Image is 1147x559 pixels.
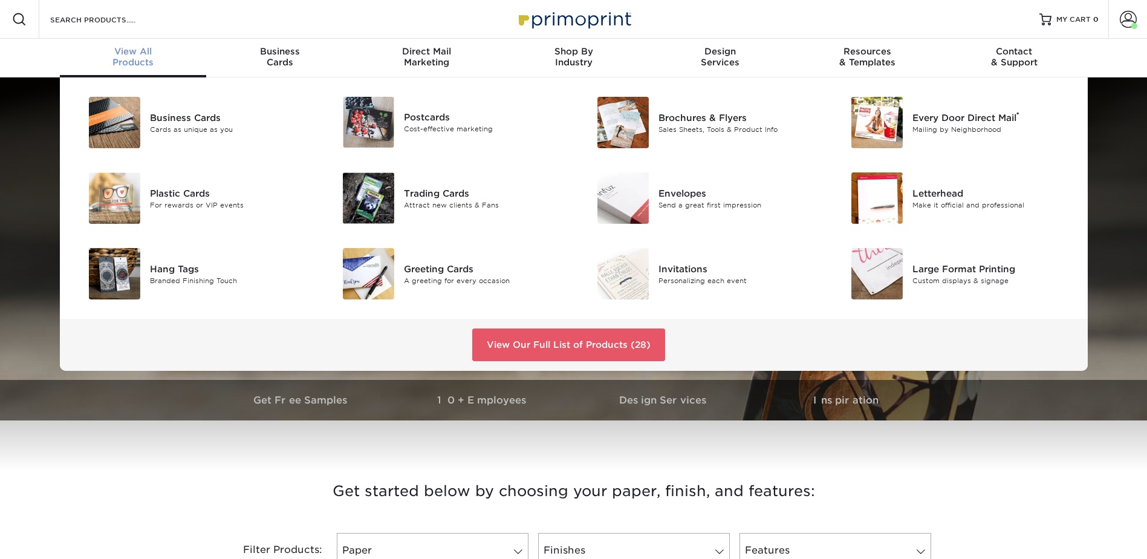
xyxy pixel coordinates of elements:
a: Envelopes Envelopes Send a great first impression [583,168,819,229]
a: Large Format Printing Large Format Printing Custom displays & signage [837,243,1073,304]
a: Postcards Postcards Cost-effective marketing [328,92,565,152]
a: Shop ByIndustry [500,39,647,77]
div: Cost-effective marketing [404,124,564,134]
div: Large Format Printing [912,262,1073,275]
div: & Support [941,46,1088,68]
div: Mailing by Neighborhood [912,124,1073,134]
div: Brochures & Flyers [658,111,819,124]
img: Plastic Cards [89,172,140,224]
img: Large Format Printing [851,248,903,299]
img: Hang Tags [89,248,140,299]
a: Hang Tags Hang Tags Branded Finishing Touch [74,243,311,304]
img: Brochures & Flyers [597,97,649,148]
div: Hang Tags [150,262,310,275]
a: BusinessCards [206,39,353,77]
div: Custom displays & signage [912,275,1073,286]
img: Primoprint [513,6,634,32]
div: & Templates [794,46,941,68]
div: Services [647,46,794,68]
img: Greeting Cards [343,248,394,299]
a: Plastic Cards Plastic Cards For rewards or VIP events [74,168,311,229]
div: Cards [206,46,353,68]
a: Direct MailMarketing [353,39,500,77]
div: A greeting for every occasion [404,275,564,286]
div: Attract new clients & Fans [404,200,564,210]
span: Direct Mail [353,46,500,57]
a: View Our Full List of Products (28) [472,329,665,361]
a: Trading Cards Trading Cards Attract new clients & Fans [328,168,565,229]
div: Marketing [353,46,500,68]
img: Business Cards [89,97,140,148]
span: Resources [794,46,941,57]
div: Every Door Direct Mail [912,111,1073,124]
img: Invitations [597,248,649,299]
img: Envelopes [597,172,649,224]
img: Every Door Direct Mail [851,97,903,148]
span: Contact [941,46,1088,57]
img: Letterhead [851,172,903,224]
div: Greeting Cards [404,262,564,275]
span: MY CART [1056,15,1091,25]
a: Every Door Direct Mail Every Door Direct Mail® Mailing by Neighborhood [837,92,1073,153]
a: DesignServices [647,39,794,77]
div: Postcards [404,111,564,124]
h3: Get started below by choosing your paper, finish, and features: [220,464,928,518]
div: Invitations [658,262,819,275]
div: Industry [500,46,647,68]
img: Postcards [343,97,394,148]
div: Trading Cards [404,186,564,200]
a: Business Cards Business Cards Cards as unique as you [74,92,311,153]
span: Design [647,46,794,57]
div: Personalizing each event [658,275,819,286]
div: Cards as unique as you [150,124,310,134]
div: Branded Finishing Touch [150,275,310,286]
a: Resources& Templates [794,39,941,77]
span: Shop By [500,46,647,57]
div: Products [60,46,207,68]
div: Send a great first impression [658,200,819,210]
a: Contact& Support [941,39,1088,77]
input: SEARCH PRODUCTS..... [49,12,167,27]
span: View All [60,46,207,57]
a: Invitations Invitations Personalizing each event [583,243,819,304]
img: Trading Cards [343,172,394,224]
a: Letterhead Letterhead Make it official and professional [837,168,1073,229]
div: Business Cards [150,111,310,124]
div: Make it official and professional [912,200,1073,210]
div: For rewards or VIP events [150,200,310,210]
a: View AllProducts [60,39,207,77]
sup: ® [1016,111,1019,119]
div: Envelopes [658,186,819,200]
a: Brochures & Flyers Brochures & Flyers Sales Sheets, Tools & Product Info [583,92,819,153]
a: Greeting Cards Greeting Cards A greeting for every occasion [328,243,565,304]
span: 0 [1093,15,1099,24]
span: Business [206,46,353,57]
div: Plastic Cards [150,186,310,200]
div: Letterhead [912,186,1073,200]
div: Sales Sheets, Tools & Product Info [658,124,819,134]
